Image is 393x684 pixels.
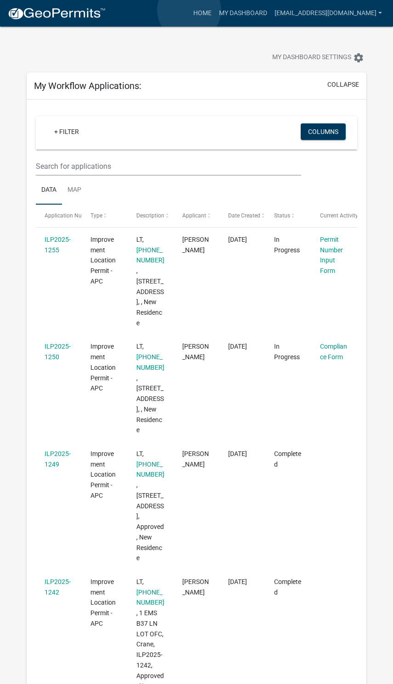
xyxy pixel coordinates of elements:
h5: My Workflow Applications: [34,80,141,91]
a: [PHONE_NUMBER] [136,589,164,606]
span: Improvement Location Permit - APC [90,450,116,499]
a: Data [36,176,62,205]
a: Permit Number Input Form [320,236,343,274]
datatable-header-cell: Status [265,205,311,227]
span: Description [136,212,164,219]
span: 10/02/2025 [228,578,247,585]
a: Compliance Form [320,343,347,361]
a: [PHONE_NUMBER] [136,461,164,478]
span: Completed [274,450,301,468]
span: Applicant [182,212,206,219]
a: [EMAIL_ADDRESS][DOMAIN_NAME] [271,5,386,22]
a: + Filter [47,123,86,140]
datatable-header-cell: Type [82,205,128,227]
span: John Crane [182,578,209,596]
a: ILP2025-1250 [45,343,71,361]
span: Application Number [45,212,95,219]
a: [PHONE_NUMBER] [136,246,164,264]
span: 10/03/2025 [228,236,247,243]
span: Type [90,212,102,219]
span: In Progress [274,236,300,254]
span: John Crane [182,343,209,361]
span: John Crane [182,236,209,254]
a: ILP2025-1242 [45,578,71,596]
input: Search for applications [36,157,302,176]
span: Improvement Location Permit - APC [90,343,116,392]
a: ILP2025-1249 [45,450,71,468]
span: In Progress [274,343,300,361]
span: Improvement Location Permit - APC [90,578,116,627]
button: Columns [301,123,346,140]
a: ILP2025-1255 [45,236,71,254]
span: Improvement Location Permit - APC [90,236,116,285]
a: My Dashboard [215,5,271,22]
datatable-header-cell: Current Activity [311,205,357,227]
span: LT, 005-113-026, 1 EMS B37 LN LOT OFC, Crane, ILP2025-1255, , New Residence [136,236,164,327]
span: Status [274,212,290,219]
button: My Dashboard Settingssettings [265,49,371,67]
span: LT, 005-113-026, 1 EMS B37 LN LOT OFC, Crane, ILP2025-1249, Approved, New Residence [136,450,164,562]
span: 10/03/2025 [228,343,247,350]
span: LT, 005-113-026, 1 EMS B37 LN LOT OFC, Crane, ILP2025-1250, , New Residence [136,343,164,434]
a: [PHONE_NUMBER] [136,353,164,371]
datatable-header-cell: Date Created [219,205,265,227]
datatable-header-cell: Application Number [36,205,82,227]
span: Completed [274,578,301,596]
a: Map [62,176,87,205]
datatable-header-cell: Applicant [174,205,219,227]
span: Date Created [228,212,260,219]
a: Home [190,5,215,22]
button: collapse [327,80,359,89]
span: 10/03/2025 [228,450,247,457]
span: My Dashboard Settings [272,52,351,63]
i: settings [353,52,364,63]
span: John Crane [182,450,209,468]
datatable-header-cell: Description [128,205,174,227]
span: Current Activity [320,212,358,219]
